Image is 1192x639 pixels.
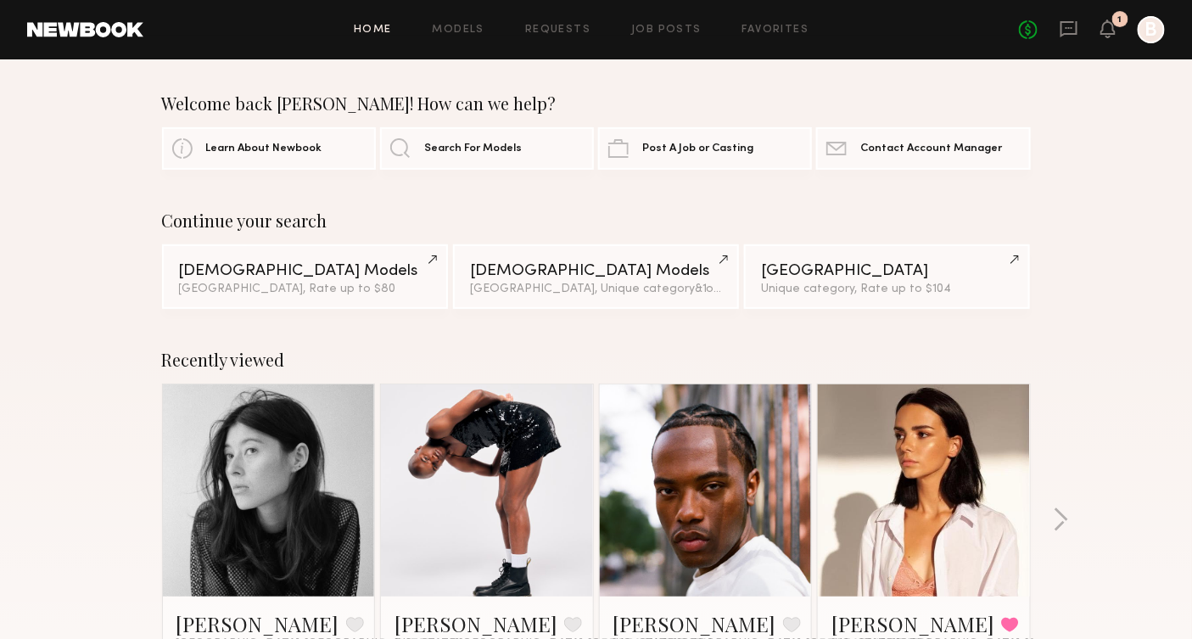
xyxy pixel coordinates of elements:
[525,25,590,36] a: Requests
[176,610,339,637] a: [PERSON_NAME]
[179,263,431,279] div: [DEMOGRAPHIC_DATA] Models
[179,283,431,295] div: [GEOGRAPHIC_DATA], Rate up to $80
[206,143,322,154] span: Learn About Newbook
[831,610,994,637] a: [PERSON_NAME]
[642,143,753,154] span: Post A Job or Casting
[162,350,1031,370] div: Recently viewed
[470,283,722,295] div: [GEOGRAPHIC_DATA], Unique category
[395,610,557,637] a: [PERSON_NAME]
[860,143,1002,154] span: Contact Account Manager
[761,263,1013,279] div: [GEOGRAPHIC_DATA]
[162,127,376,170] a: Learn About Newbook
[631,25,702,36] a: Job Posts
[742,25,809,36] a: Favorites
[380,127,594,170] a: Search For Models
[162,93,1031,114] div: Welcome back [PERSON_NAME]! How can we help?
[1138,16,1165,43] a: B
[761,283,1013,295] div: Unique category, Rate up to $104
[1118,15,1122,25] div: 1
[816,127,1030,170] a: Contact Account Manager
[433,25,484,36] a: Models
[162,244,448,309] a: [DEMOGRAPHIC_DATA] Models[GEOGRAPHIC_DATA], Rate up to $80
[162,210,1031,231] div: Continue your search
[424,143,522,154] span: Search For Models
[744,244,1030,309] a: [GEOGRAPHIC_DATA]Unique category, Rate up to $104
[453,244,739,309] a: [DEMOGRAPHIC_DATA] Models[GEOGRAPHIC_DATA], Unique category&1other filter
[695,283,768,294] span: & 1 other filter
[598,127,812,170] a: Post A Job or Casting
[470,263,722,279] div: [DEMOGRAPHIC_DATA] Models
[613,610,776,637] a: [PERSON_NAME]
[354,25,392,36] a: Home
